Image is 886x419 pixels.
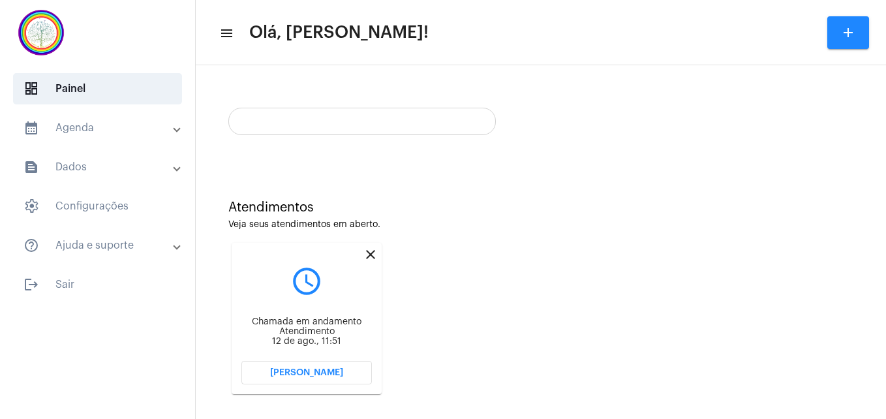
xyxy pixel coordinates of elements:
[23,120,39,136] mat-icon: sidenav icon
[23,238,39,253] mat-icon: sidenav icon
[23,159,174,175] mat-panel-title: Dados
[241,337,372,347] div: 12 de ago., 11:51
[8,151,195,183] mat-expansion-panel-header: sidenav iconDados
[23,198,39,214] span: sidenav icon
[241,317,372,327] div: Chamada em andamento
[241,327,372,337] div: Atendimento
[13,73,182,104] span: Painel
[228,220,853,230] div: Veja seus atendimentos em aberto.
[270,368,343,377] span: [PERSON_NAME]
[363,247,378,262] mat-icon: close
[840,25,856,40] mat-icon: add
[8,230,195,261] mat-expansion-panel-header: sidenav iconAjuda e suporte
[23,277,39,292] mat-icon: sidenav icon
[228,200,853,215] div: Atendimentos
[241,265,372,298] mat-icon: query_builder
[23,120,174,136] mat-panel-title: Agenda
[219,25,232,41] mat-icon: sidenav icon
[23,81,39,97] span: sidenav icon
[241,361,372,384] button: [PERSON_NAME]
[13,269,182,300] span: Sair
[249,22,429,43] span: Olá, [PERSON_NAME]!
[23,159,39,175] mat-icon: sidenav icon
[8,112,195,144] mat-expansion-panel-header: sidenav iconAgenda
[13,191,182,222] span: Configurações
[23,238,174,253] mat-panel-title: Ajuda e suporte
[10,7,72,59] img: c337f8d0-2252-6d55-8527-ab50248c0d14.png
